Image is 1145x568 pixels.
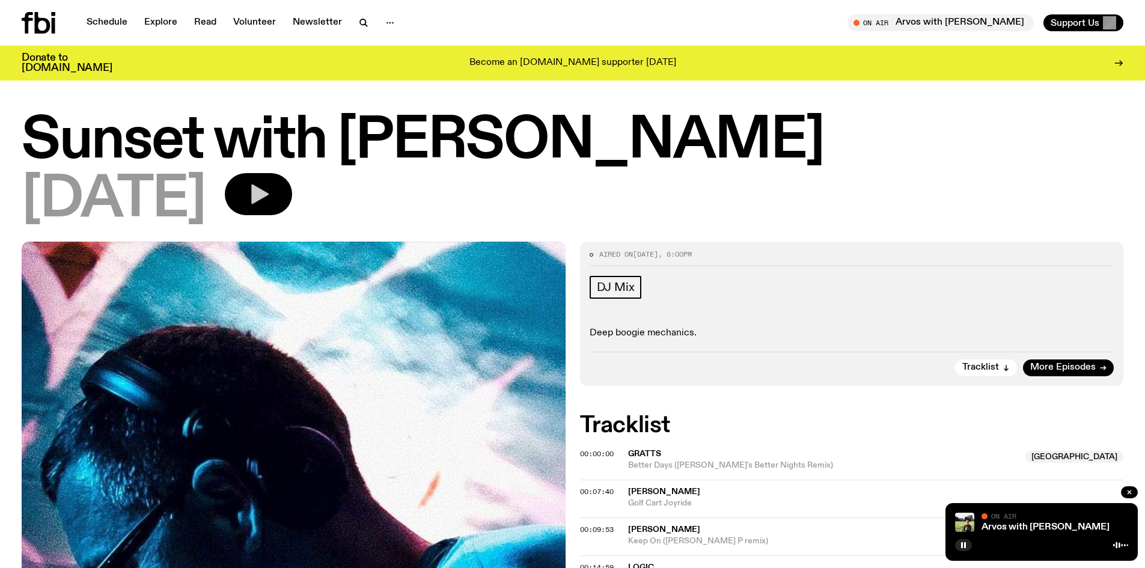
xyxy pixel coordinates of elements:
span: [PERSON_NAME] [628,487,700,496]
button: 00:09:53 [580,527,614,533]
span: Golf Cart Joyride [628,498,1124,509]
span: 00:00:00 [580,449,614,459]
a: Schedule [79,14,135,31]
span: [DATE] [633,249,658,259]
span: More Episodes [1030,363,1096,372]
a: Read [187,14,224,31]
p: Become an [DOMAIN_NAME] supporter [DATE] [469,58,676,69]
a: Newsletter [285,14,349,31]
button: Tracklist [955,359,1017,376]
span: Better Days ([PERSON_NAME]'s Better Nights Remix) [628,460,1019,471]
img: Bri is smiling and wearing a black t-shirt. She is standing in front of a lush, green field. Ther... [955,513,974,532]
a: Volunteer [226,14,283,31]
span: Support Us [1051,17,1099,28]
button: Support Us [1043,14,1123,31]
p: Deep boogie mechanics. [590,328,1114,339]
button: 00:07:40 [580,489,614,495]
h1: Sunset with [PERSON_NAME] [22,114,1123,168]
span: Gratts [628,450,661,458]
button: 00:00:00 [580,451,614,457]
a: DJ Mix [590,276,642,299]
a: Explore [137,14,185,31]
span: 00:07:40 [580,487,614,496]
h3: Donate to [DOMAIN_NAME] [22,53,112,73]
span: On Air [991,512,1016,520]
span: , 6:00pm [658,249,692,259]
span: Aired on [599,249,633,259]
span: DJ Mix [597,281,635,294]
a: Arvos with [PERSON_NAME] [982,522,1110,532]
span: 00:09:53 [580,525,614,534]
h2: Tracklist [580,415,1124,436]
span: [DATE] [22,173,206,227]
span: Tracklist [962,363,999,372]
span: [GEOGRAPHIC_DATA] [1025,451,1123,463]
a: More Episodes [1023,359,1114,376]
span: Keep On ([PERSON_NAME] P remix) [628,536,1124,547]
button: On AirArvos with [PERSON_NAME] [847,14,1034,31]
span: [PERSON_NAME] [628,525,700,534]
